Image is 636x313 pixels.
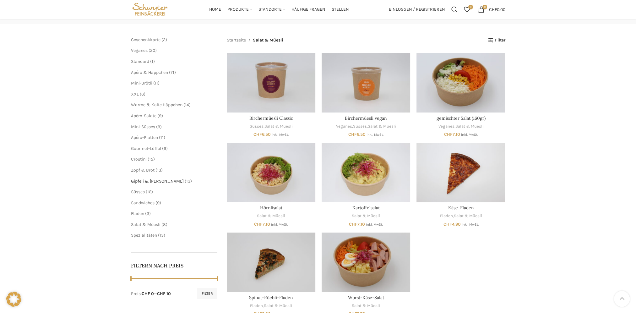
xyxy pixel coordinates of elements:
span: Mini-Süsses [131,124,155,129]
a: Gourmet-Löffel [131,146,161,151]
span: CHF [444,132,452,137]
small: inkl. MwSt. [271,222,288,227]
a: Fladen [131,211,144,216]
a: Süsses [250,124,264,129]
span: 11 [160,135,164,140]
span: CHF [489,7,497,12]
small: inkl. MwSt. [461,222,478,227]
span: Produkte [227,7,249,13]
a: Crostini [131,156,147,162]
a: Home [209,3,221,16]
a: Hörnlisalat [260,205,282,211]
div: Preis: — [131,291,171,297]
a: Fladen [440,213,453,219]
small: inkl. MwSt. [461,133,478,137]
bdi: 0.00 [489,7,505,12]
span: CHF [253,132,262,137]
a: Zopf & Brot [131,167,155,173]
a: Scroll to top button [614,291,630,307]
a: Käse-Fladen [416,143,505,202]
bdi: 7.10 [444,132,460,137]
a: Kartoffelsalat [352,205,380,211]
a: Veganes [438,124,454,129]
div: , [227,303,315,309]
a: Salat & Müesli [352,303,380,309]
a: Wurst-Käse-Salat [348,295,384,300]
span: Häufige Fragen [291,7,325,13]
div: , [227,124,315,129]
span: CHF 0 [142,291,154,296]
a: Häufige Fragen [291,3,325,16]
small: inkl. MwSt. [366,222,383,227]
a: Mini-Brötli [131,80,152,86]
span: 16 [147,189,151,195]
a: Einloggen / Registrieren [386,3,448,16]
div: , , [322,124,410,129]
a: gemischter Salat (160gr) [416,53,505,112]
small: inkl. MwSt. [272,133,289,137]
bdi: 4.90 [443,222,460,227]
a: 0 CHF0.00 [475,3,508,16]
span: CHF [349,222,357,227]
span: 13 [160,233,164,238]
a: Produkte [227,3,252,16]
a: Filter [488,38,505,43]
span: 71 [171,70,174,75]
a: Hörnlisalat [227,143,315,202]
a: Spinat-Rüebli-Fladen [227,233,315,292]
span: Einloggen / Registrieren [389,7,445,12]
a: Gipfeli & [PERSON_NAME] [131,178,184,184]
a: Site logo [131,6,170,12]
span: CHF [254,222,263,227]
a: XXL [131,91,139,97]
a: Standard [131,59,149,64]
span: 3 [147,211,149,216]
nav: Breadcrumb [227,37,283,44]
a: Süsses [131,189,145,195]
bdi: 6.50 [348,132,366,137]
span: 9 [159,113,161,118]
div: , [416,124,505,129]
span: Salat & Müesli [131,222,160,227]
a: 0 [461,3,473,16]
span: 8 [163,222,166,227]
a: Birchermüesli Classic [249,115,293,121]
span: 6 [164,146,166,151]
a: Salat & Müesli [257,213,285,219]
a: Sandwiches [131,200,155,206]
span: 0 [468,5,473,9]
span: Home [209,7,221,13]
span: 14 [185,102,189,107]
a: Standorte [258,3,285,16]
a: Stellen [332,3,349,16]
a: Fladen [250,303,263,309]
div: , [416,213,505,219]
a: Salat & Müesli [264,124,293,129]
a: Käse-Fladen [448,205,474,211]
span: 20 [150,48,155,53]
span: Spezialitäten [131,233,157,238]
a: Apéro-Platten [131,135,158,140]
a: Salat & Müesli [455,124,483,129]
a: Apéro & Häppchen [131,70,168,75]
a: Apéro-Salate [131,113,156,118]
span: Standorte [258,7,282,13]
div: Main navigation [172,3,385,16]
span: 9 [158,124,160,129]
a: Süsses [353,124,367,129]
button: Filter [197,288,217,299]
span: CHF [348,132,357,137]
bdi: 7.10 [349,222,365,227]
h5: Filtern nach Preis [131,262,218,269]
span: Geschenkkarte [131,37,160,42]
a: Wurst-Käse-Salat [322,233,410,292]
